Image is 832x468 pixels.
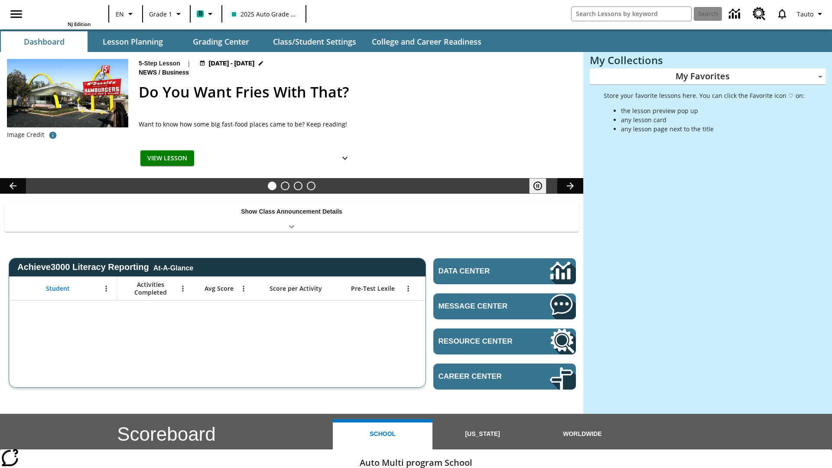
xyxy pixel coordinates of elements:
button: Boost Class color is teal. Change class color [193,6,219,22]
button: Slide 3 Pre-release lesson [294,182,302,190]
button: Open side menu [3,1,29,27]
p: Show Class Announcement Details [241,207,342,216]
button: Language: EN, Select a language [112,6,140,22]
a: Home [34,3,91,21]
button: Open Menu [237,282,250,295]
div: Pause [529,178,555,194]
a: Message Center [433,293,576,319]
span: 2025 Auto Grade 1 A [232,10,296,19]
button: Dashboard [1,31,88,52]
span: Business [162,68,191,78]
button: Profile/Settings [793,6,829,22]
span: Student [46,285,70,292]
button: School [333,419,432,449]
span: Grade 1 [149,10,172,19]
span: Message Center [439,302,524,311]
button: College and Career Readiness [365,31,488,52]
button: Lesson carousel, Next [557,178,583,194]
a: Notifications [771,3,793,25]
span: [DATE] - [DATE] [209,59,254,68]
span: Pre-Test Lexile [351,285,395,292]
a: Data Center [724,2,747,26]
button: Pause [529,178,546,194]
span: | [187,59,191,68]
button: Jul 14 - Jul 20 Choose Dates [198,59,266,68]
button: Image credit: McClatchy-Tribune/Tribune Content Agency LLC/Alamy Stock Photo [44,127,62,143]
p: Image Credit [7,130,44,139]
button: View Lesson [140,150,194,166]
button: Worldwide [533,419,632,449]
h3: My Collections [590,54,825,66]
p: 5-Step Lesson [139,59,180,68]
span: Achieve3000 Literacy Reporting [17,262,193,272]
button: Slide 4 Career Lesson [307,182,315,190]
span: Career Center [439,372,524,381]
span: News [139,68,159,78]
button: Open Menu [402,282,415,295]
div: Want to know how some big fast-food places came to be? Keep reading! [139,120,355,129]
button: Show Details [336,150,354,166]
a: Data Center [433,258,576,284]
span: Avg Score [205,285,234,292]
button: [US_STATE] [432,419,532,449]
div: At-A-Glance [153,263,193,272]
li: any lesson card [621,115,805,124]
div: Home [34,3,91,27]
button: Grading Center [178,31,264,52]
span: EN [116,10,124,19]
span: / [159,69,160,76]
button: Grade: Grade 1, Select a grade [146,6,187,22]
button: Open Menu [176,282,189,295]
a: Career Center [433,364,576,390]
span: Resource Center [439,337,524,346]
div: My Favorites [590,68,825,85]
a: Resource Center, Will open in new tab [747,2,771,26]
button: Slide 1 Do You Want Fries With That? [268,182,276,190]
button: Class/Student Settings [266,31,363,52]
div: Show Class Announcement Details [4,202,579,232]
button: Lesson Planning [89,31,176,52]
span: Data Center [439,267,520,276]
img: One of the first McDonald's stores, with the iconic red sign and golden arches. [7,59,128,127]
span: Tauto [797,10,813,19]
input: search field [572,7,691,21]
span: NJ Edition [68,21,91,27]
span: Activities Completed [122,281,179,296]
button: Open Menu [100,282,113,295]
li: the lesson preview pop up [621,106,805,115]
h2: Do You Want Fries With That? [139,81,573,103]
li: any lesson page next to the title [621,124,805,133]
button: Slide 2 Cars of the Future? [281,182,289,190]
p: Store your favorite lessons here. You can click the Favorite icon ♡ on: [604,91,805,100]
span: B [198,8,202,19]
a: Resource Center, Will open in new tab [433,328,576,354]
span: Score per Activity [270,285,322,292]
